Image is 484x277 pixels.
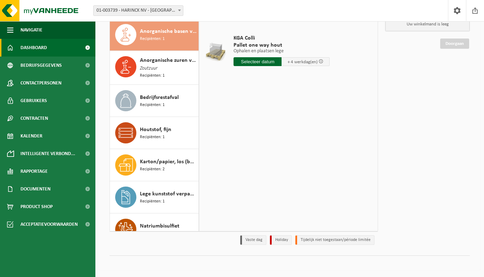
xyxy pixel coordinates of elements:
li: Holiday [270,235,292,245]
span: Houtstof, fijn [140,125,171,134]
span: Recipiënten: 2 [140,166,165,173]
span: Navigatie [20,21,42,39]
input: Selecteer datum [234,57,282,66]
span: Dashboard [20,39,47,57]
button: Anorganische zuren vloeibaar in kleinverpakking Zoutzuur Recipiënten: 1 [110,51,199,85]
span: Anorganische basen vloeibaar in kleinverpakking [140,27,197,36]
span: Recipiënten: 1 [140,36,165,42]
p: Ophalen en plaatsen lege [234,49,330,54]
span: Recipiënten: 1 [140,134,165,141]
span: Bedrijfsrestafval [140,93,179,102]
button: Karton/papier, los (bedrijven) Recipiënten: 2 [110,149,199,181]
span: 01-003739 - HARINCK NV - WIELSBEKE [93,5,183,16]
p: Uw winkelmand is leeg [385,18,470,31]
li: Tijdelijk niet toegestaan/période limitée [295,235,374,245]
span: Documenten [20,180,51,198]
span: Pallet one way hout [234,42,330,49]
span: Kalender [20,127,42,145]
span: Lege kunststof verpakkingen van gevaarlijke stoffen [140,190,197,198]
span: Anorganische zuren vloeibaar in kleinverpakking [140,56,197,65]
button: Anorganische basen vloeibaar in kleinverpakking Recipiënten: 1 [110,19,199,51]
span: Recipiënten: 1 [140,230,165,237]
span: Rapportage [20,163,48,180]
span: Zoutzuur [140,65,158,72]
span: Karton/papier, los (bedrijven) [140,158,197,166]
span: Intelligente verbond... [20,145,75,163]
button: Natriumbisulfiet Recipiënten: 1 [110,213,199,246]
button: Houtstof, fijn Recipiënten: 1 [110,117,199,149]
span: Recipiënten: 1 [140,198,165,205]
span: KGA Colli [234,35,330,42]
span: Product Shop [20,198,53,216]
span: Gebruikers [20,92,47,110]
span: Contracten [20,110,48,127]
span: + 4 werkdag(en) [288,60,318,64]
span: Recipiënten: 1 [140,102,165,108]
a: Doorgaan [440,39,469,49]
span: Bedrijfsgegevens [20,57,62,74]
span: Recipiënten: 1 [140,72,165,79]
button: Lege kunststof verpakkingen van gevaarlijke stoffen Recipiënten: 1 [110,181,199,213]
span: Acceptatievoorwaarden [20,216,78,233]
span: Contactpersonen [20,74,61,92]
button: Bedrijfsrestafval Recipiënten: 1 [110,85,199,117]
span: Natriumbisulfiet [140,222,179,230]
span: 01-003739 - HARINCK NV - WIELSBEKE [94,6,183,16]
li: Vaste dag [240,235,266,245]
